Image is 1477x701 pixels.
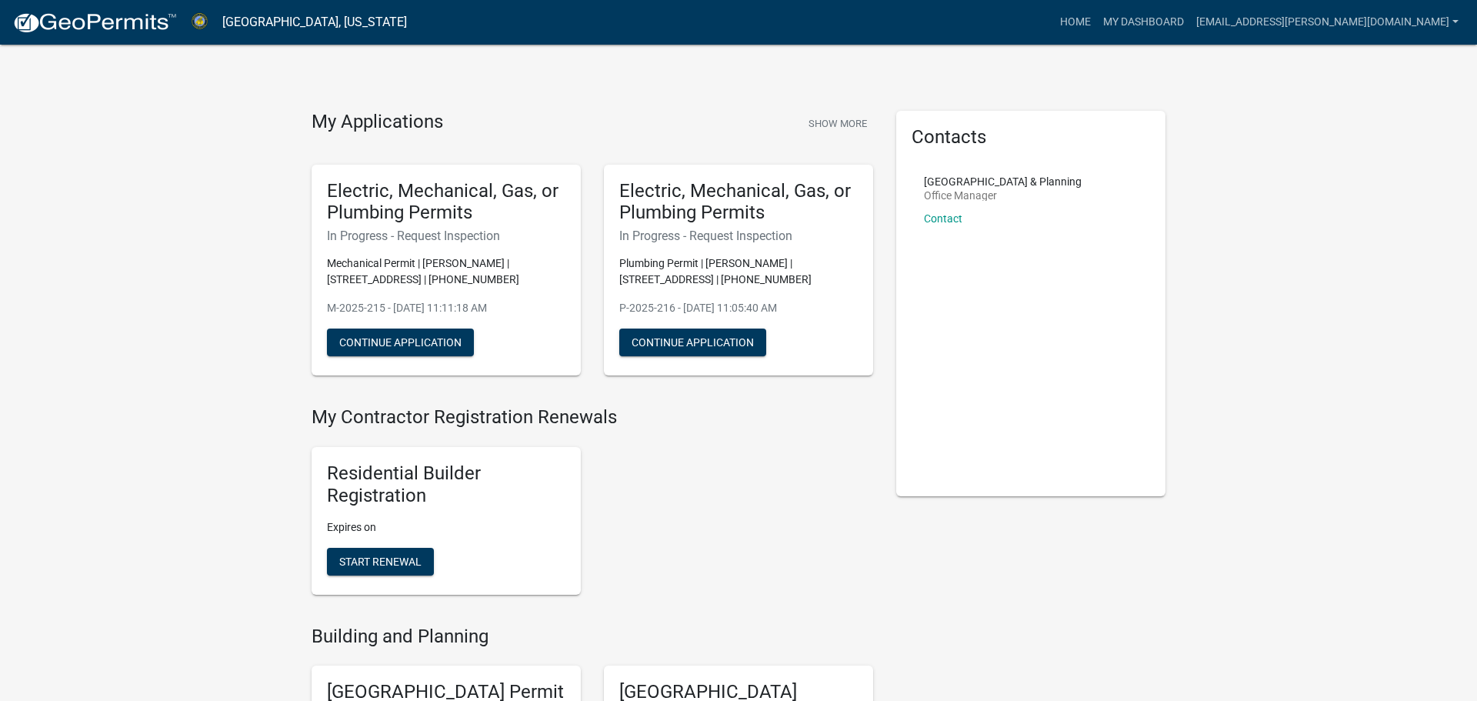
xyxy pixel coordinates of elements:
p: Office Manager [924,190,1082,201]
a: My Dashboard [1097,8,1190,37]
p: Expires on [327,519,565,536]
button: Continue Application [327,329,474,356]
p: Plumbing Permit | [PERSON_NAME] | [STREET_ADDRESS] | [PHONE_NUMBER] [619,255,858,288]
p: Mechanical Permit | [PERSON_NAME] | [STREET_ADDRESS] | [PHONE_NUMBER] [327,255,565,288]
a: [EMAIL_ADDRESS][PERSON_NAME][DOMAIN_NAME] [1190,8,1465,37]
h5: Contacts [912,126,1150,149]
img: Abbeville County, South Carolina [189,12,210,32]
p: P-2025-216 - [DATE] 11:05:40 AM [619,300,858,316]
button: Continue Application [619,329,766,356]
p: M-2025-215 - [DATE] 11:11:18 AM [327,300,565,316]
h6: In Progress - Request Inspection [619,229,858,243]
a: [GEOGRAPHIC_DATA], [US_STATE] [222,9,407,35]
button: Start Renewal [327,548,434,576]
wm-registration-list-section: My Contractor Registration Renewals [312,406,873,606]
h4: Building and Planning [312,626,873,648]
h5: Residential Builder Registration [327,462,565,507]
button: Show More [802,111,873,136]
h5: Electric, Mechanical, Gas, or Plumbing Permits [619,180,858,225]
h4: My Contractor Registration Renewals [312,406,873,429]
a: Home [1054,8,1097,37]
span: Start Renewal [339,555,422,567]
h5: Electric, Mechanical, Gas, or Plumbing Permits [327,180,565,225]
h4: My Applications [312,111,443,134]
a: Contact [924,212,962,225]
h6: In Progress - Request Inspection [327,229,565,243]
p: [GEOGRAPHIC_DATA] & Planning [924,176,1082,187]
